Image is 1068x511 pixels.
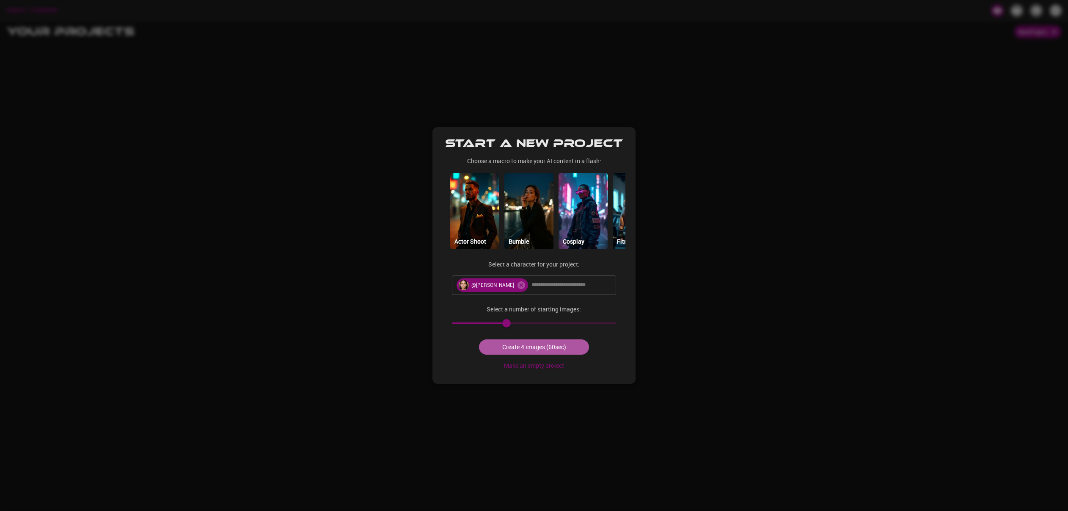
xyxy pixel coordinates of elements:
[454,237,486,246] p: Actor Shoot
[509,237,529,246] p: Bumble
[457,278,528,292] div: Anna@[PERSON_NAME]
[563,237,584,246] p: Cosplay
[445,137,623,150] h1: Start a new project
[479,339,589,355] button: Create 4 images (60sec)
[501,358,567,374] button: Make an empty project
[450,173,499,249] img: fte-nv-actor.jpg
[488,260,580,269] p: Select a character for your project:
[459,280,469,290] img: Anna
[466,281,519,289] span: @[PERSON_NAME]
[467,157,601,165] p: Choose a macro to make your AI content in a flash:
[452,305,617,314] p: Select a number of starting images:
[559,173,608,249] img: fte-nv-cosplay.jpg
[613,173,662,249] img: fte-nv-fitness.jpg
[504,173,553,249] img: fte-nv-bumble.jpg
[617,237,636,246] p: Fitness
